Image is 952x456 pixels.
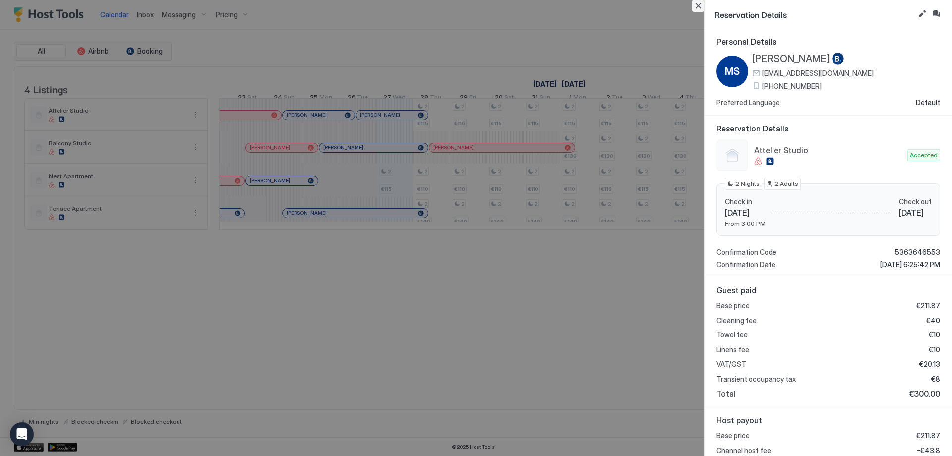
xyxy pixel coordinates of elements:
span: €10 [929,330,940,339]
span: [EMAIL_ADDRESS][DOMAIN_NAME] [762,69,874,78]
span: [DATE] [725,208,766,218]
span: [DATE] [899,208,932,218]
span: 2 Adults [774,179,798,188]
span: €40 [926,316,940,325]
span: Confirmation Code [716,248,776,257]
span: [PERSON_NAME] [752,53,830,65]
span: [PHONE_NUMBER] [762,82,822,91]
span: [DATE] 6:25:42 PM [880,261,940,269]
span: Channel host fee [716,446,771,455]
div: Open Intercom Messenger [10,422,34,446]
span: €300.00 [909,389,940,399]
span: Confirmation Date [716,261,775,269]
span: Check in [725,197,766,206]
span: MS [725,64,740,79]
span: €20.13 [919,360,940,369]
span: Default [916,98,940,107]
span: €8 [931,375,940,384]
span: VAT/GST [716,360,746,369]
span: €211.87 [916,301,940,310]
span: Personal Details [716,37,940,47]
span: -€43.8 [917,446,940,455]
span: €211.87 [916,431,940,440]
span: Cleaning fee [716,316,757,325]
span: Preferred Language [716,98,780,107]
span: From 3:00 PM [725,220,766,227]
span: Base price [716,301,750,310]
span: Reservation Details [714,8,914,20]
span: 2 Nights [735,179,760,188]
span: Attelier Studio [754,145,903,155]
button: Edit reservation [916,8,928,20]
span: Guest paid [716,285,940,295]
span: Linens fee [716,345,749,354]
span: Transient occupancy tax [716,375,796,384]
span: Base price [716,431,750,440]
span: Towel fee [716,330,748,339]
span: Host payout [716,415,940,425]
span: Total [716,389,736,399]
span: Check out [899,197,932,206]
span: 5363646553 [895,248,940,257]
span: Reservation Details [716,124,940,133]
span: Accepted [910,151,938,160]
button: Inbox [930,8,942,20]
span: €10 [929,345,940,354]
